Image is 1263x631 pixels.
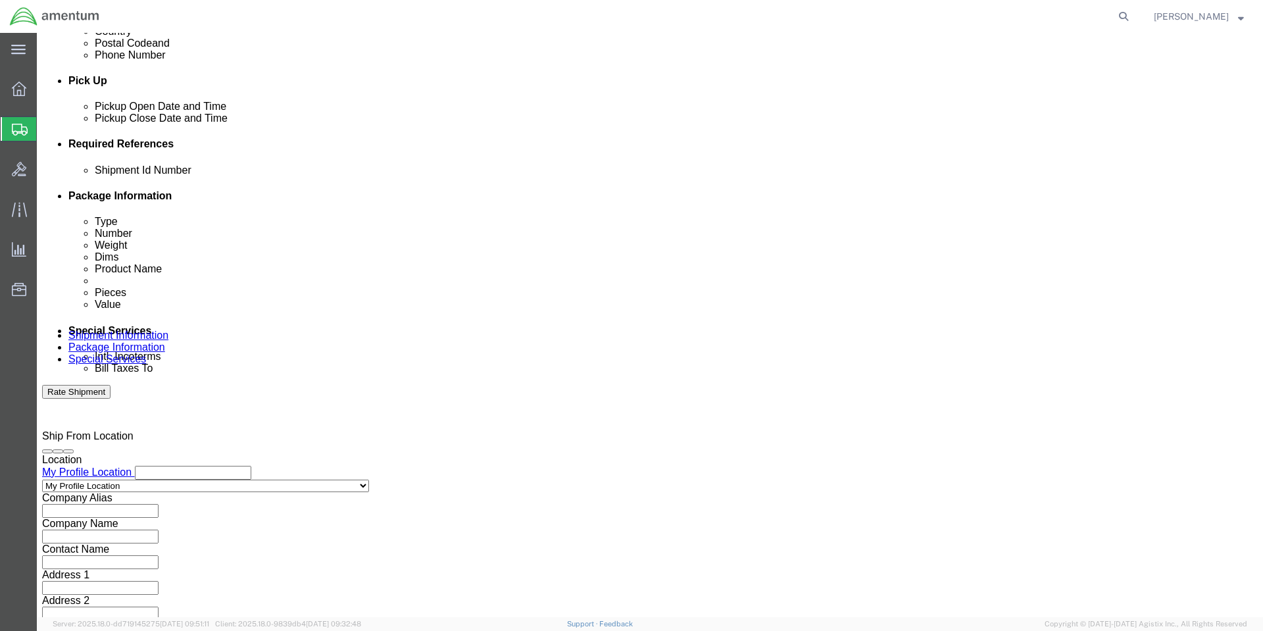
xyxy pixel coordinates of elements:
a: Support [567,620,600,628]
span: Client: 2025.18.0-9839db4 [215,620,361,628]
button: [PERSON_NAME] [1153,9,1245,24]
a: Feedback [599,620,633,628]
span: Steven Sanchez [1154,9,1229,24]
iframe: FS Legacy Container [37,33,1263,617]
span: Copyright © [DATE]-[DATE] Agistix Inc., All Rights Reserved [1045,618,1247,630]
span: [DATE] 09:32:48 [306,620,361,628]
img: logo [9,7,100,26]
span: Server: 2025.18.0-dd719145275 [53,620,209,628]
span: [DATE] 09:51:11 [160,620,209,628]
